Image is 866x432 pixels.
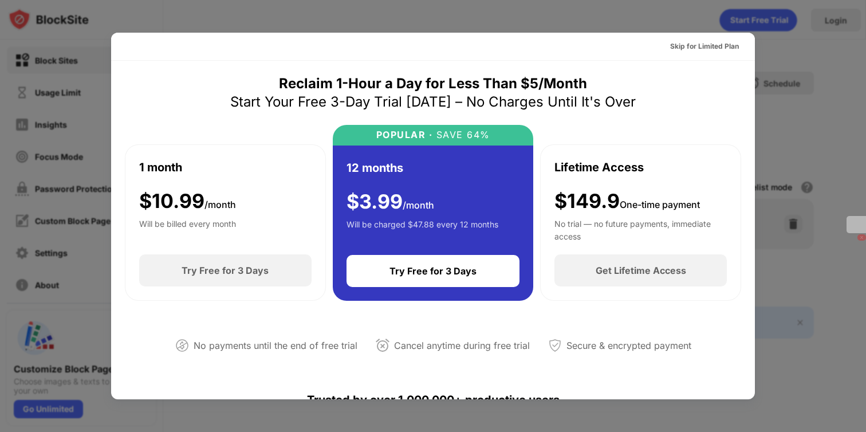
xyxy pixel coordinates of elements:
[394,337,530,354] div: Cancel anytime during free trial
[389,265,477,277] div: Try Free for 3 Days
[566,337,691,354] div: Secure & encrypted payment
[596,265,686,276] div: Get Lifetime Access
[194,337,357,354] div: No payments until the end of free trial
[432,129,490,140] div: SAVE 64%
[554,159,644,176] div: Lifetime Access
[376,129,433,140] div: POPULAR ·
[548,339,562,352] img: secured-payment
[125,372,741,427] div: Trusted by over 1,000,000+ productive users
[204,199,236,210] span: /month
[139,218,236,241] div: Will be billed every month
[139,159,182,176] div: 1 month
[554,218,727,241] div: No trial — no future payments, immediate access
[554,190,700,213] div: $149.9
[139,190,236,213] div: $ 10.99
[857,234,866,241] button: X
[620,199,700,210] span: One-time payment
[347,159,403,176] div: 12 months
[182,265,269,276] div: Try Free for 3 Days
[403,199,434,211] span: /month
[230,93,636,111] div: Start Your Free 3-Day Trial [DATE] – No Charges Until It's Over
[670,41,739,52] div: Skip for Limited Plan
[376,339,389,352] img: cancel-anytime
[347,218,498,241] div: Will be charged $47.88 every 12 months
[347,190,434,214] div: $ 3.99
[279,74,587,93] div: Reclaim 1-Hour a Day for Less Than $5/Month
[175,339,189,352] img: not-paying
